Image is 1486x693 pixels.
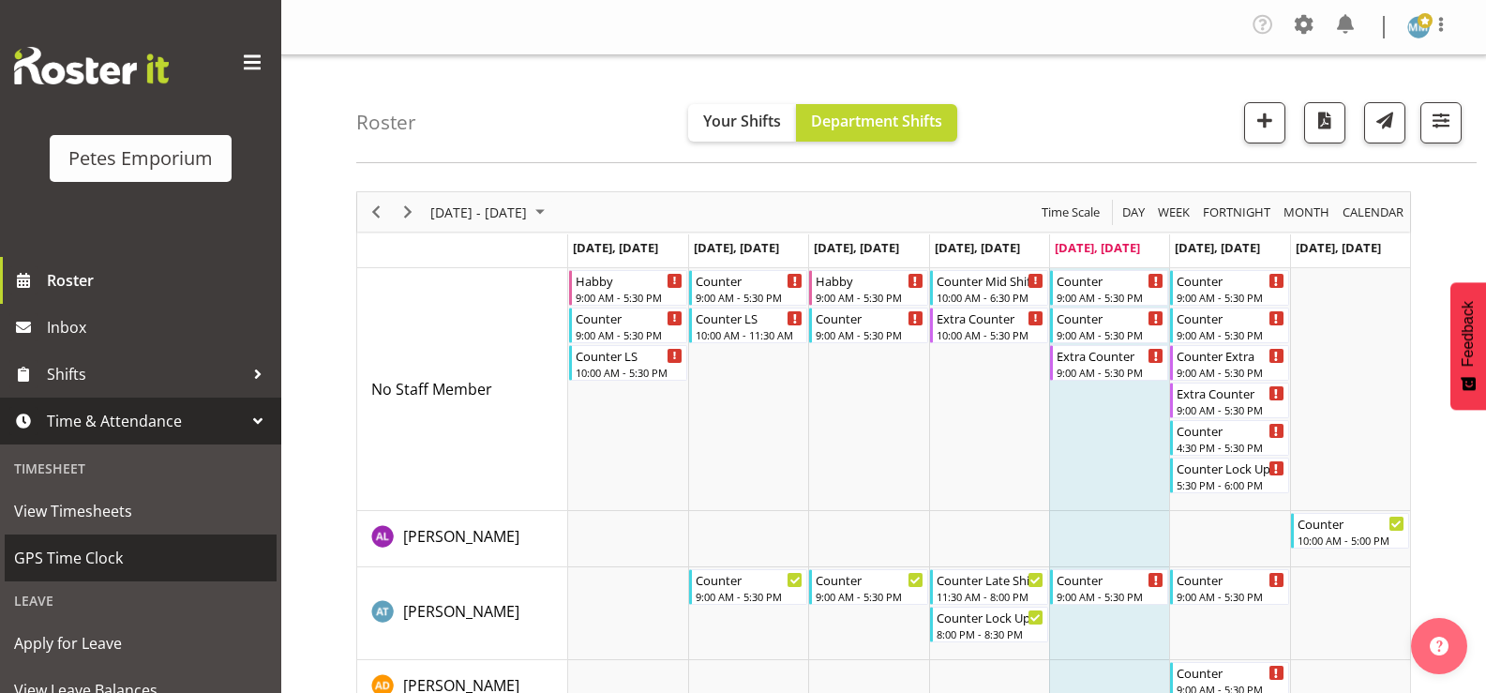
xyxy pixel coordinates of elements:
[816,327,923,342] div: 9:00 AM - 5:30 PM
[816,271,923,290] div: Habby
[1281,201,1333,224] button: Timeline Month
[403,601,519,622] span: [PERSON_NAME]
[371,379,492,399] span: No Staff Member
[937,271,1043,290] div: Counter Mid Shift
[1177,663,1283,682] div: Counter
[576,309,683,327] div: Counter
[696,271,803,290] div: Counter
[1244,102,1285,143] button: Add a new shift
[1170,270,1288,306] div: No Staff Member"s event - Counter Begin From Saturday, August 30, 2025 at 9:00:00 AM GMT+12:00 En...
[428,201,553,224] button: August 25 - 31, 2025
[1298,514,1404,533] div: Counter
[1170,569,1288,605] div: Alex-Micheal Taniwha"s event - Counter Begin From Saturday, August 30, 2025 at 9:00:00 AM GMT+12:...
[364,201,389,224] button: Previous
[1050,345,1168,381] div: No Staff Member"s event - Extra Counter Begin From Friday, August 29, 2025 at 9:00:00 AM GMT+12:0...
[1156,201,1192,224] span: Week
[1057,327,1163,342] div: 9:00 AM - 5:30 PM
[1200,201,1274,224] button: Fortnight
[694,239,779,256] span: [DATE], [DATE]
[576,290,683,305] div: 9:00 AM - 5:30 PM
[814,239,899,256] span: [DATE], [DATE]
[5,449,277,488] div: Timesheet
[47,360,244,388] span: Shifts
[809,308,927,343] div: No Staff Member"s event - Counter Begin From Wednesday, August 27, 2025 at 9:00:00 AM GMT+12:00 E...
[688,104,796,142] button: Your Shifts
[1040,201,1102,224] span: Time Scale
[1177,365,1283,380] div: 9:00 AM - 5:30 PM
[930,569,1048,605] div: Alex-Micheal Taniwha"s event - Counter Late Shift Begin From Thursday, August 28, 2025 at 11:30:0...
[1430,637,1448,655] img: help-xxl-2.png
[937,626,1043,641] div: 8:00 PM - 8:30 PM
[14,544,267,572] span: GPS Time Clock
[371,378,492,400] a: No Staff Member
[403,600,519,623] a: [PERSON_NAME]
[696,589,803,604] div: 9:00 AM - 5:30 PM
[1407,16,1430,38] img: mandy-mosley3858.jpg
[1201,201,1272,224] span: Fortnight
[403,525,519,548] a: [PERSON_NAME]
[1177,477,1283,492] div: 5:30 PM - 6:00 PM
[696,570,803,589] div: Counter
[1170,308,1288,343] div: No Staff Member"s event - Counter Begin From Saturday, August 30, 2025 at 9:00:00 AM GMT+12:00 En...
[1057,365,1163,380] div: 9:00 AM - 5:30 PM
[1282,201,1331,224] span: Month
[930,607,1048,642] div: Alex-Micheal Taniwha"s event - Counter Lock Up Begin From Thursday, August 28, 2025 at 8:00:00 PM...
[1177,440,1283,455] div: 4:30 PM - 5:30 PM
[937,327,1043,342] div: 10:00 AM - 5:30 PM
[1177,271,1283,290] div: Counter
[1155,201,1193,224] button: Timeline Week
[357,268,568,511] td: No Staff Member resource
[1296,239,1381,256] span: [DATE], [DATE]
[428,201,529,224] span: [DATE] - [DATE]
[816,290,923,305] div: 9:00 AM - 5:30 PM
[1170,383,1288,418] div: No Staff Member"s event - Extra Counter Begin From Saturday, August 30, 2025 at 9:00:00 AM GMT+12...
[937,309,1043,327] div: Extra Counter
[930,270,1048,306] div: No Staff Member"s event - Counter Mid Shift Begin From Thursday, August 28, 2025 at 10:00:00 AM G...
[569,308,687,343] div: No Staff Member"s event - Counter Begin From Monday, August 25, 2025 at 9:00:00 AM GMT+12:00 Ends...
[696,290,803,305] div: 9:00 AM - 5:30 PM
[576,327,683,342] div: 9:00 AM - 5:30 PM
[47,313,272,341] span: Inbox
[937,570,1043,589] div: Counter Late Shift
[935,239,1020,256] span: [DATE], [DATE]
[1170,345,1288,381] div: No Staff Member"s event - Counter Extra Begin From Saturday, August 30, 2025 at 9:00:00 AM GMT+12...
[573,239,658,256] span: [DATE], [DATE]
[937,608,1043,626] div: Counter Lock Up
[14,629,267,657] span: Apply for Leave
[47,266,272,294] span: Roster
[1057,271,1163,290] div: Counter
[5,581,277,620] div: Leave
[403,526,519,547] span: [PERSON_NAME]
[1340,201,1407,224] button: Month
[569,345,687,381] div: No Staff Member"s event - Counter LS Begin From Monday, August 25, 2025 at 10:00:00 AM GMT+12:00 ...
[703,111,781,131] span: Your Shifts
[809,270,927,306] div: No Staff Member"s event - Habby Begin From Wednesday, August 27, 2025 at 9:00:00 AM GMT+12:00 End...
[1177,459,1283,477] div: Counter Lock Up
[1177,570,1283,589] div: Counter
[816,589,923,604] div: 9:00 AM - 5:30 PM
[1177,421,1283,440] div: Counter
[696,327,803,342] div: 10:00 AM - 11:30 AM
[1119,201,1148,224] button: Timeline Day
[1177,309,1283,327] div: Counter
[811,111,942,131] span: Department Shifts
[816,570,923,589] div: Counter
[14,497,267,525] span: View Timesheets
[1304,102,1345,143] button: Download a PDF of the roster according to the set date range.
[1050,308,1168,343] div: No Staff Member"s event - Counter Begin From Friday, August 29, 2025 at 9:00:00 AM GMT+12:00 Ends...
[576,271,683,290] div: Habby
[689,569,807,605] div: Alex-Micheal Taniwha"s event - Counter Begin From Tuesday, August 26, 2025 at 9:00:00 AM GMT+12:0...
[1177,327,1283,342] div: 9:00 AM - 5:30 PM
[1057,309,1163,327] div: Counter
[357,511,568,567] td: Abigail Lane resource
[5,488,277,535] a: View Timesheets
[1177,589,1283,604] div: 9:00 AM - 5:30 PM
[1420,102,1462,143] button: Filter Shifts
[689,308,807,343] div: No Staff Member"s event - Counter LS Begin From Tuesday, August 26, 2025 at 10:00:00 AM GMT+12:00...
[1177,402,1283,417] div: 9:00 AM - 5:30 PM
[689,270,807,306] div: No Staff Member"s event - Counter Begin From Tuesday, August 26, 2025 at 9:00:00 AM GMT+12:00 End...
[1364,102,1405,143] button: Send a list of all shifts for the selected filtered period to all rostered employees.
[356,112,416,133] h4: Roster
[1057,570,1163,589] div: Counter
[569,270,687,306] div: No Staff Member"s event - Habby Begin From Monday, August 25, 2025 at 9:00:00 AM GMT+12:00 Ends A...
